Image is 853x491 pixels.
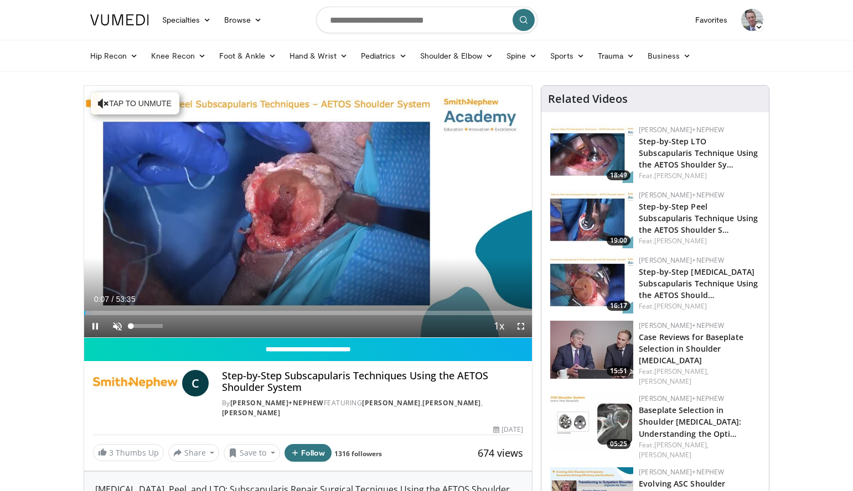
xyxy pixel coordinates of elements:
a: [PERSON_NAME] [654,236,707,245]
div: Feat. [639,301,760,311]
img: ca45cbb5-4e2d-4a89-993c-d0571e41d102.150x105_q85_crop-smart_upscale.jpg [550,255,633,314]
a: [PERSON_NAME], [654,440,709,450]
a: Browse [218,9,268,31]
a: 15:51 [550,321,633,379]
a: 19:00 [550,190,633,248]
a: Shoulder & Elbow [413,45,500,67]
button: Tap to unmute [91,92,179,114]
a: Step-by-Step Peel Subscapularis Technique Using the AETOS Shoulder S… [639,201,758,235]
img: b20f33db-e2ef-4fba-9ed7-2022b8b6c9a2.150x105_q85_crop-smart_upscale.jpg [550,190,633,248]
span: 53:35 [116,295,135,304]
a: Hip Recon [84,45,145,67]
a: Case Reviews for Baseplate Selection in Shoulder [MEDICAL_DATA] [639,332,743,365]
a: Foot & Ankle [213,45,283,67]
a: Spine [500,45,544,67]
input: Search topics, interventions [316,7,537,33]
a: [PERSON_NAME], [654,367,709,376]
a: 05:25 [550,394,633,452]
button: Fullscreen [510,315,532,337]
img: VuMedi Logo [90,14,149,25]
a: [PERSON_NAME]+Nephew [639,394,724,403]
a: C [182,370,209,396]
a: [PERSON_NAME]+Nephew [230,398,324,408]
button: Pause [84,315,106,337]
a: [PERSON_NAME] [639,450,691,459]
img: 5fb50d2e-094e-471e-87f5-37e6246062e2.150x105_q85_crop-smart_upscale.jpg [550,125,633,183]
a: Baseplate Selection in Shoulder [MEDICAL_DATA]: Understanding the Opti… [639,405,741,438]
img: Avatar [741,9,763,31]
a: Pediatrics [354,45,413,67]
button: Share [168,444,220,462]
span: / [112,295,114,304]
span: 674 views [478,446,523,459]
a: [PERSON_NAME] [362,398,421,408]
a: [PERSON_NAME]+Nephew [639,125,724,134]
button: Follow [285,444,332,462]
a: [PERSON_NAME]+Nephew [639,321,724,330]
div: Volume Level [131,324,163,328]
a: [PERSON_NAME] [639,377,691,386]
span: 18:49 [607,170,630,180]
a: 16:17 [550,255,633,314]
a: [PERSON_NAME] [654,301,707,311]
div: Feat. [639,171,760,181]
a: Specialties [156,9,218,31]
img: Smith+Nephew [93,370,178,396]
div: Feat. [639,236,760,246]
span: 16:17 [607,301,630,311]
a: Sports [544,45,591,67]
a: Business [641,45,697,67]
a: Step-by-Step [MEDICAL_DATA] Subscapularis Technique Using the AETOS Should… [639,267,758,300]
button: Playback Rate [488,315,510,337]
span: 0:07 [94,295,109,304]
a: Knee Recon [144,45,213,67]
a: [PERSON_NAME] [222,408,281,417]
a: 3 Thumbs Up [93,444,164,461]
h4: Step-by-Step Subscapularis Techniques Using the AETOS Shoulder System [222,370,523,394]
a: [PERSON_NAME] [654,171,707,180]
div: By FEATURING , , [222,398,523,418]
a: Step-by-Step LTO Subscapularis Technique Using the AETOS Shoulder Sy… [639,136,758,170]
a: [PERSON_NAME]+Nephew [639,190,724,200]
img: 4b15b7a9-a58b-4518-b73d-b60939e2e08b.150x105_q85_crop-smart_upscale.jpg [550,394,633,452]
a: [PERSON_NAME]+Nephew [639,467,724,477]
span: 05:25 [607,439,630,449]
a: 1316 followers [334,449,382,458]
video-js: Video Player [84,86,533,338]
div: Feat. [639,440,760,460]
img: f00e741d-fb3a-4d21-89eb-19e7839cb837.150x105_q85_crop-smart_upscale.jpg [550,321,633,379]
span: 15:51 [607,366,630,376]
a: 18:49 [550,125,633,183]
button: Unmute [106,315,128,337]
span: 3 [109,447,113,458]
button: Save to [224,444,280,462]
div: Progress Bar [84,311,533,315]
div: [DATE] [493,425,523,435]
a: Trauma [591,45,642,67]
span: 19:00 [607,236,630,245]
a: Hand & Wrist [283,45,354,67]
h4: Related Videos [548,92,628,106]
a: [PERSON_NAME] [422,398,481,408]
a: [PERSON_NAME]+Nephew [639,255,724,265]
div: Feat. [639,367,760,386]
a: Favorites [689,9,735,31]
